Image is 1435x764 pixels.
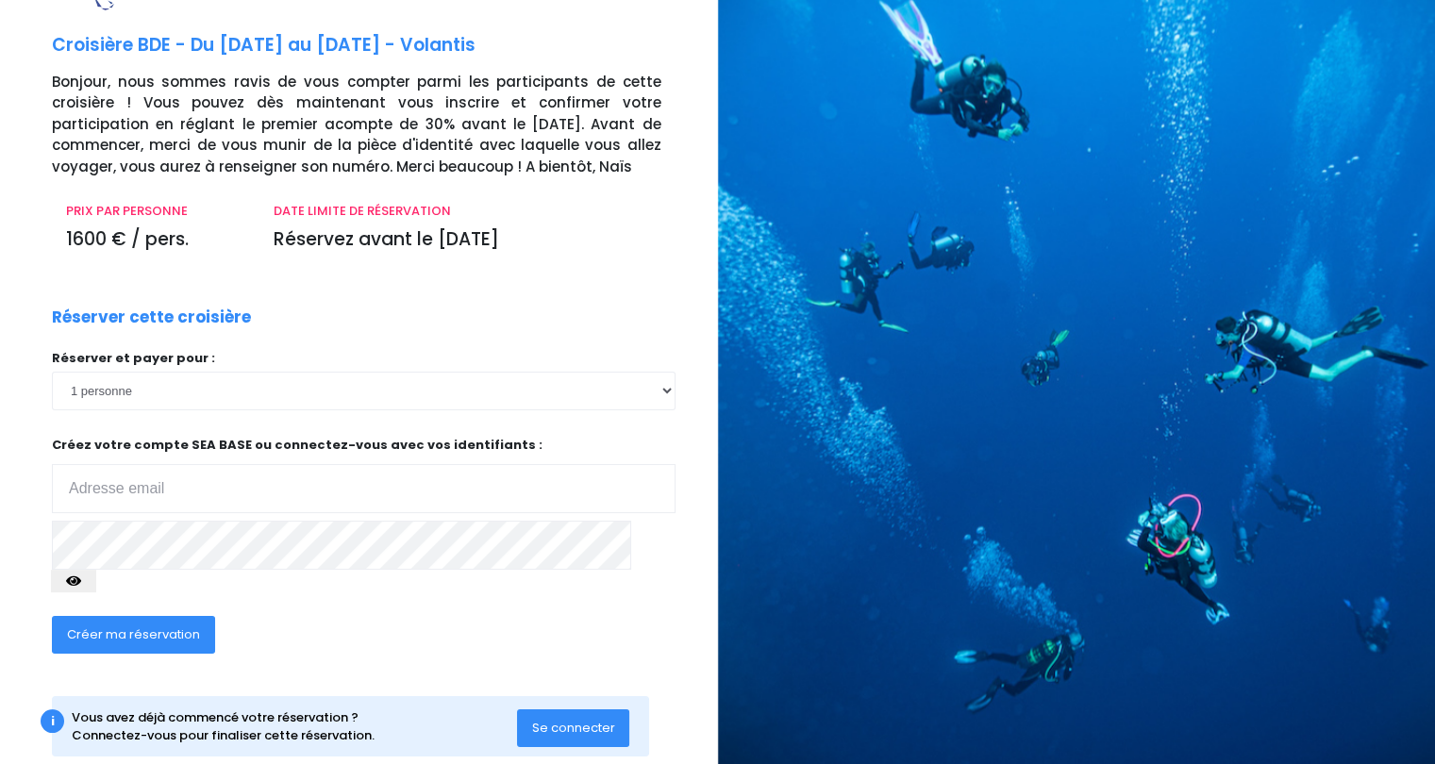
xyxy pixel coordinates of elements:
[52,349,676,368] p: Réserver et payer pour :
[52,464,676,513] input: Adresse email
[52,72,704,178] p: Bonjour, nous sommes ravis de vous compter parmi les participants de cette croisière ! Vous pouve...
[52,306,251,330] p: Réserver cette croisière
[72,708,517,745] div: Vous avez déjà commencé votre réservation ? Connectez-vous pour finaliser cette réservation.
[52,616,215,654] button: Créer ma réservation
[41,709,64,733] div: i
[532,719,615,737] span: Se connecter
[67,625,200,643] span: Créer ma réservation
[517,709,630,747] button: Se connecter
[517,719,630,735] a: Se connecter
[52,32,704,59] p: Croisière BDE - Du [DATE] au [DATE] - Volantis
[274,226,660,254] p: Réservez avant le [DATE]
[274,202,660,221] p: DATE LIMITE DE RÉSERVATION
[66,226,245,254] p: 1600 € / pers.
[66,202,245,221] p: PRIX PAR PERSONNE
[52,436,676,514] p: Créez votre compte SEA BASE ou connectez-vous avec vos identifiants :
